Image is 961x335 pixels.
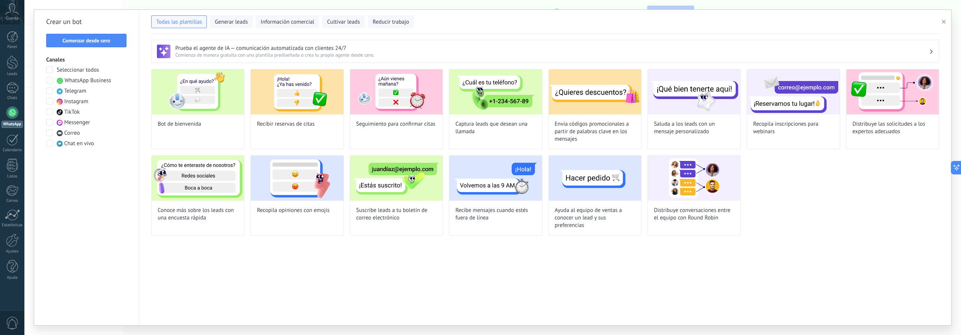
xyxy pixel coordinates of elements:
[350,156,443,201] img: Suscribe leads a tu boletín de correo electrónico
[175,45,929,52] h3: Prueba el agente de IA — comunicación automatizada con clientes 24/7
[2,198,23,203] div: Correo
[654,207,734,222] span: Distribuye conversaciones entre el equipo con Round Robin
[215,18,248,26] span: Generar leads
[549,156,641,201] img: Ayuda al equipo de ventas a conocer un lead y sus preferencias
[261,18,314,26] span: Información comercial
[46,16,127,28] h2: Crear un bot
[2,223,23,228] div: Estadísticas
[327,18,360,26] span: Cultivar leads
[151,15,207,28] button: Todas las plantillas
[156,18,202,26] span: Todas las plantillas
[747,69,839,114] img: Recopila inscripciones para webinars
[847,69,939,114] img: Distribuye las solicitudes a los expertos adecuados
[6,16,18,21] span: Cuenta
[210,15,253,28] button: Generar leads
[449,156,542,201] img: Recibe mensajes cuando estés fuera de línea
[256,15,319,28] button: Información comercial
[57,66,99,74] span: Seleccionar todos
[158,120,201,128] span: Bot de bienvenida
[65,77,111,84] span: WhatsApp Business
[2,174,23,179] div: Listas
[64,129,80,137] span: Correo
[350,69,443,114] img: Seguimiento para confirmar citas
[64,87,86,95] span: Telegram
[158,207,238,222] span: Conoce más sobre los leads con una encuesta rápida
[853,120,933,135] span: Distribuye las solicitudes a los expertos adecuados
[368,15,414,28] button: Reducir trabajo
[654,120,734,135] span: Saluda a los leads con un mensaje personalizado
[2,45,23,50] div: Panel
[152,156,244,201] img: Conoce más sobre los leads con una encuesta rápida
[373,18,409,26] span: Reducir trabajo
[2,148,23,153] div: Calendario
[251,156,343,201] img: Recopila opiniones con emojis
[356,207,437,222] span: Suscribe leads a tu boletín de correo electrónico
[64,119,90,126] span: Messenger
[648,156,740,201] img: Distribuye conversaciones entre el equipo con Round Robin
[251,69,343,114] img: Recibir reservas de citas
[753,120,833,135] span: Recopila inscripciones para webinars
[356,120,435,128] span: Seguimiento para confirmar citas
[63,38,110,43] span: Comenzar desde cero
[455,120,536,135] span: Captura leads que desean una llamada
[2,72,23,77] div: Leads
[152,69,244,114] img: Bot de bienvenida
[2,96,23,101] div: Chats
[322,15,365,28] button: Cultivar leads
[455,207,536,222] span: Recibe mensajes cuando estés fuera de línea
[46,34,127,47] button: Comenzar desde cero
[2,249,23,254] div: Ajustes
[64,140,94,147] span: Chat en vivo
[555,207,635,229] span: Ayuda al equipo de ventas a conocer un lead y sus preferencias
[257,207,330,214] span: Recopila opiniones con emojis
[2,275,23,280] div: Ayuda
[449,69,542,114] img: Captura leads que desean una llamada
[549,69,641,114] img: Envía códigos promocionales a partir de palabras clave en los mensajes
[648,69,740,114] img: Saluda a los leads con un mensaje personalizado
[2,121,23,128] div: WhatsApp
[64,108,80,116] span: TikTok
[175,52,929,58] span: Comienza de manera gratuita con una plantilla prediseñada o crea tu propio agente desde cero.
[257,120,315,128] span: Recibir reservas de citas
[46,56,127,63] h3: Canales
[555,120,635,143] span: Envía códigos promocionales a partir de palabras clave en los mensajes
[64,98,88,105] span: Instagram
